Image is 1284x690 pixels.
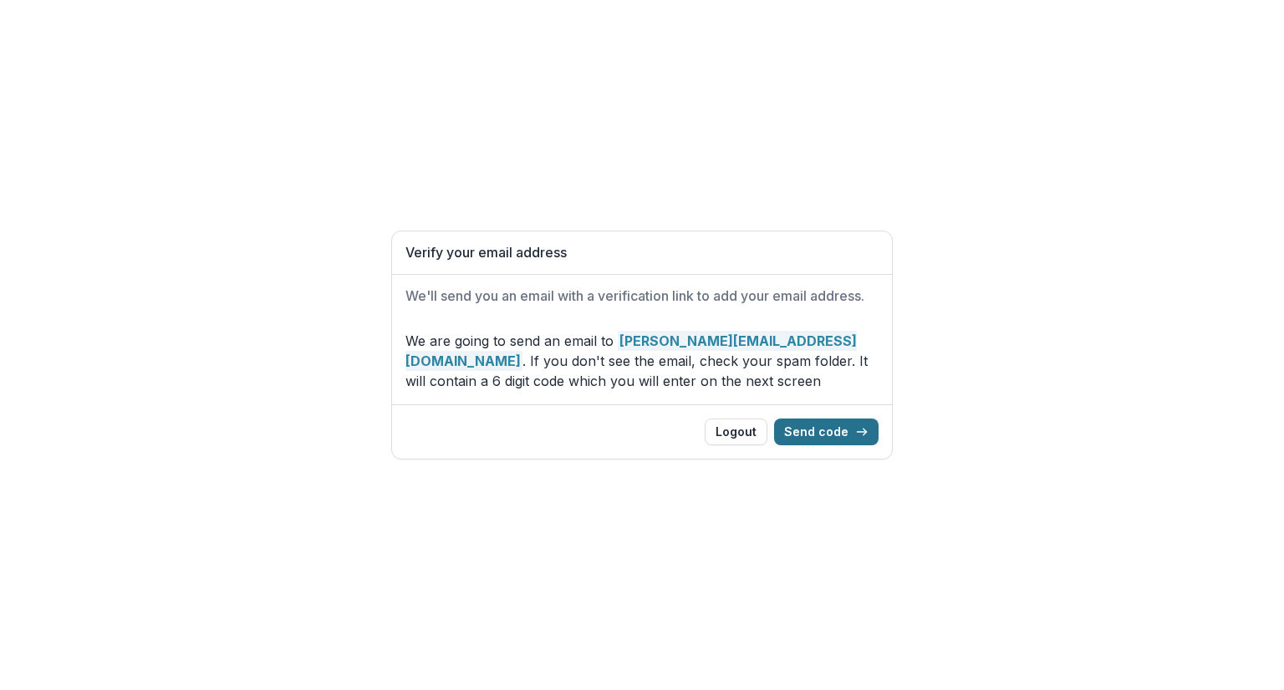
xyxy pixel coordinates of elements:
button: Send code [774,419,879,445]
h2: We'll send you an email with a verification link to add your email address. [405,288,879,304]
strong: [PERSON_NAME][EMAIL_ADDRESS][DOMAIN_NAME] [405,331,857,371]
p: We are going to send an email to . If you don't see the email, check your spam folder. It will co... [405,331,879,391]
button: Logout [705,419,767,445]
h1: Verify your email address [405,245,879,261]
